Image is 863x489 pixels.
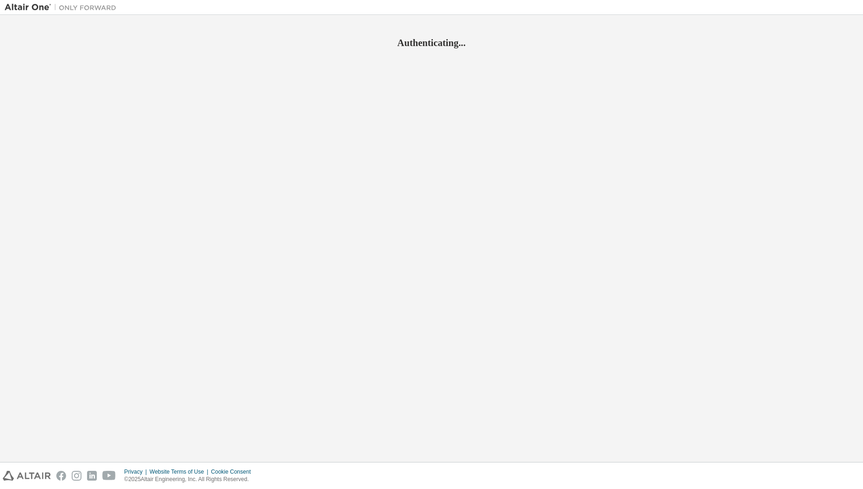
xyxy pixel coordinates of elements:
img: linkedin.svg [87,471,97,481]
img: Altair One [5,3,121,12]
div: Website Terms of Use [149,468,211,476]
img: altair_logo.svg [3,471,51,481]
img: youtube.svg [102,471,116,481]
p: © 2025 Altair Engineering, Inc. All Rights Reserved. [124,476,256,483]
div: Cookie Consent [211,468,256,476]
img: instagram.svg [72,471,81,481]
div: Privacy [124,468,149,476]
h2: Authenticating... [5,37,858,49]
img: facebook.svg [56,471,66,481]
